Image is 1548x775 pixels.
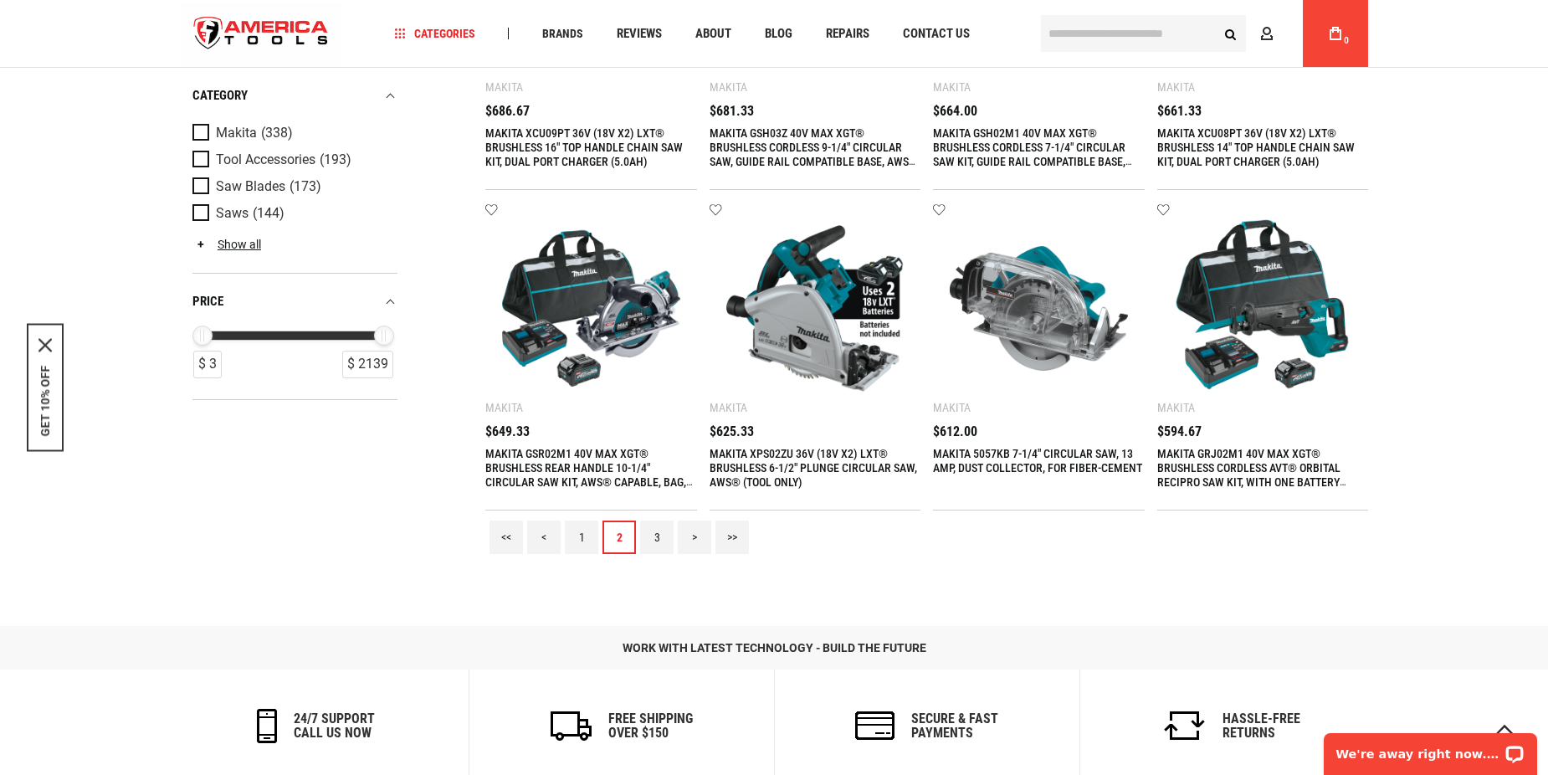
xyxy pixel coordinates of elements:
h6: secure & fast payments [911,711,998,741]
span: Brands [542,28,583,39]
span: 0 [1344,36,1349,45]
span: Saw Blades [216,179,285,194]
a: << [490,521,523,554]
a: Makita (338) [192,124,393,142]
button: Search [1214,18,1246,49]
span: Makita [216,126,257,141]
div: price [192,290,397,313]
svg: close icon [38,339,52,352]
div: $ 2139 [342,351,393,378]
a: MAKITA GSH03Z 40V MAX XGT® BRUSHLESS CORDLESS 9-1/4" CIRCULAR SAW, GUIDE RAIL COMPATIBLE BASE, AW... [710,126,918,182]
a: > [678,521,711,554]
span: $664.00 [933,105,977,118]
span: $681.33 [710,105,754,118]
a: MAKITA XCU08PT 36V (18V X2) LXT® BRUSHLESS 14" TOP HANDLE CHAIN SAW KIT, DUAL PORT CHARGER (5.0AH) [1157,126,1355,168]
span: (338) [261,126,293,141]
iframe: LiveChat chat widget [1313,722,1548,775]
img: MAKITA 5057KB 7-1/4 [950,219,1128,398]
span: $649.33 [485,425,530,439]
a: 2 [602,521,636,554]
a: MAKITA XCU09PT 36V (18V X2) LXT® BRUSHLESS 16" TOP HANDLE CHAIN SAW KIT, DUAL PORT CHARGER (5.0AH) [485,126,683,168]
div: Makita [485,80,523,94]
a: About [688,23,739,45]
a: Saw Blades (173) [192,177,393,196]
a: MAKITA XPS02ZU 36V (18V X2) LXT® BRUSHLESS 6-1/2" PLUNGE CIRCULAR SAW, AWS® (TOOL ONLY) [710,447,917,489]
span: $594.67 [1157,425,1202,439]
span: Blog [765,28,792,40]
span: Tool Accessories [216,152,315,167]
h6: 24/7 support call us now [294,711,375,741]
span: (193) [320,153,351,167]
span: $686.67 [485,105,530,118]
a: Blog [757,23,800,45]
span: Repairs [826,28,869,40]
a: Contact Us [895,23,977,45]
a: Repairs [818,23,877,45]
h6: Free Shipping Over $150 [608,711,693,741]
div: Makita [710,80,747,94]
span: $612.00 [933,425,977,439]
img: MAKITA XPS02ZU 36V (18V X2) LXT® BRUSHLESS 6-1/2 [726,219,905,398]
span: Saws [216,206,249,221]
h6: Hassle-Free Returns [1223,711,1300,741]
a: Show all [192,238,261,251]
a: Categories [387,23,483,45]
a: Saws (144) [192,204,393,223]
span: $625.33 [710,425,754,439]
a: MAKITA 5057KB 7-1/4" CIRCULAR SAW, 13 AMP, DUST COLLECTOR, FOR FIBER-CEMENT [933,447,1142,475]
a: MAKITA GSR02M1 40V MAX XGT® BRUSHLESS REAR HANDLE 10-1/4" CIRCULAR SAW KIT, AWS® CAPABLE, BAG, WI... [485,447,693,503]
a: 1 [565,521,598,554]
button: Close [38,339,52,352]
a: MAKITA GRJ02M1 40V MAX XGT® BRUSHLESS CORDLESS AVT® ORBITAL RECIPRO SAW KIT, WITH ONE BATTERY (4.... [1157,447,1346,503]
div: Makita [933,80,971,94]
div: Product Filters [192,67,397,400]
span: $661.33 [1157,105,1202,118]
a: Tool Accessories (193) [192,151,393,169]
span: Reviews [617,28,662,40]
span: Categories [395,28,475,39]
img: MAKITA GSR02M1 40V MAX XGT® BRUSHLESS REAR HANDLE 10-1/4 [502,219,680,398]
a: >> [715,521,749,554]
button: GET 10% OFF [38,366,52,437]
a: < [527,521,561,554]
a: MAKITA GSH02M1 40V MAX XGT® BRUSHLESS CORDLESS 7-1/4" CIRCULAR SAW KIT, GUIDE RAIL COMPATIBLE BAS... [933,126,1135,197]
span: (173) [290,180,321,194]
span: (144) [253,207,284,221]
div: category [192,85,397,107]
div: Makita [485,401,523,414]
div: Makita [933,401,971,414]
div: Makita [710,401,747,414]
a: 3 [640,521,674,554]
a: Brands [535,23,591,45]
img: America Tools [180,3,342,65]
a: Reviews [609,23,669,45]
div: Makita [1157,80,1195,94]
a: store logo [180,3,342,65]
span: About [695,28,731,40]
div: $ 3 [193,351,222,378]
span: Contact Us [903,28,970,40]
div: Makita [1157,401,1195,414]
img: MAKITA GRJ02M1 40V MAX XGT® BRUSHLESS CORDLESS AVT® ORBITAL RECIPRO SAW KIT, WITH ONE BATTERY (4.... [1174,219,1352,398]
